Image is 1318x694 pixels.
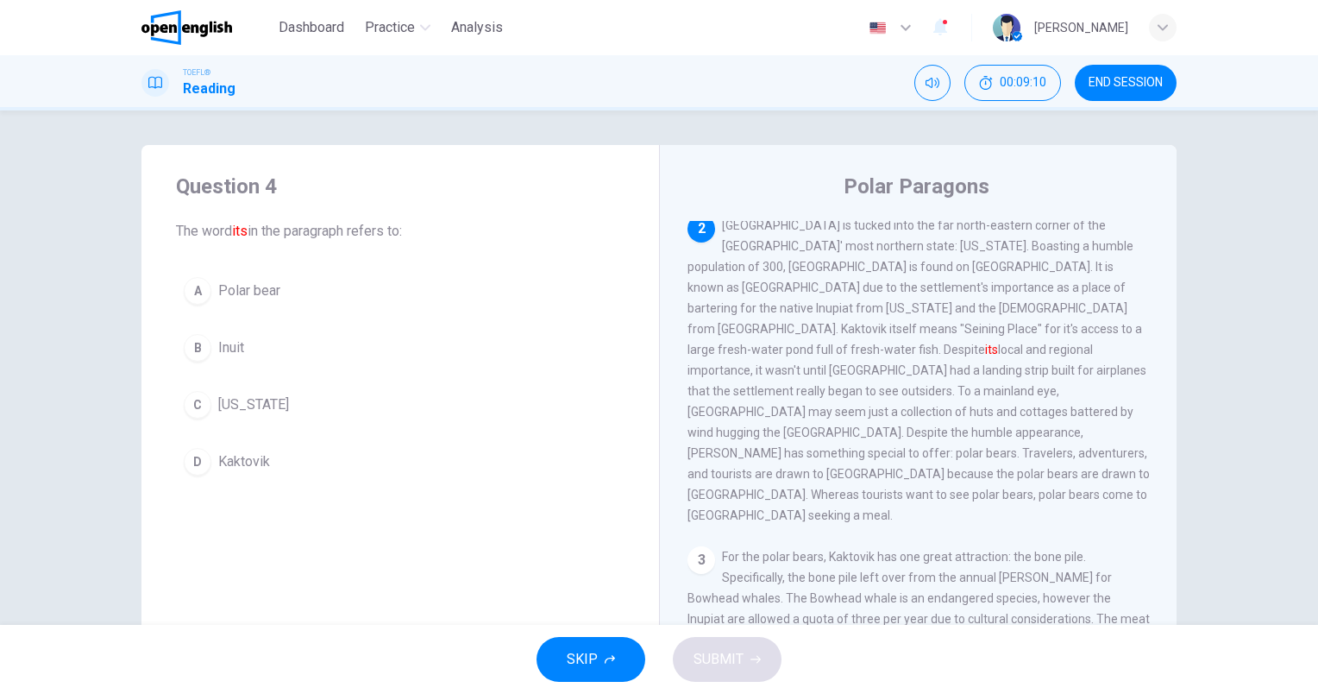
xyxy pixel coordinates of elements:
[914,65,951,101] div: Mute
[272,12,351,43] button: Dashboard
[279,17,344,38] span: Dashboard
[1089,76,1163,90] span: END SESSION
[176,221,624,242] span: The word in the paragraph refers to:
[176,440,624,483] button: DKaktovik
[183,79,235,99] h1: Reading
[1075,65,1177,101] button: END SESSION
[184,448,211,476] div: D
[184,391,211,419] div: C
[964,65,1061,101] button: 00:09:10
[365,17,415,38] span: Practice
[176,383,624,426] button: C[US_STATE]
[184,334,211,362] div: B
[444,12,510,43] button: Analysis
[1000,76,1046,90] span: 00:09:10
[176,269,624,312] button: APolar bear
[867,22,888,35] img: en
[218,394,289,415] span: [US_STATE]
[358,12,437,43] button: Practice
[184,277,211,305] div: A
[218,451,270,472] span: Kaktovik
[985,343,998,356] font: its
[687,546,715,574] div: 3
[993,14,1020,41] img: Profile picture
[1034,17,1128,38] div: [PERSON_NAME]
[844,173,989,200] h4: Polar Paragons
[567,647,598,672] span: SKIP
[964,65,1061,101] div: Hide
[537,637,645,682] button: SKIP
[141,10,232,45] img: OpenEnglish logo
[218,281,280,301] span: Polar bear
[232,223,248,239] font: its
[451,17,503,38] span: Analysis
[141,10,272,45] a: OpenEnglish logo
[687,215,715,243] div: 2
[183,66,210,79] span: TOEFL®
[687,218,1150,522] span: [GEOGRAPHIC_DATA] is tucked into the far north-eastern corner of the [GEOGRAPHIC_DATA]' most nort...
[176,326,624,369] button: BInuit
[218,338,244,358] span: Inuit
[176,173,624,200] h4: Question 4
